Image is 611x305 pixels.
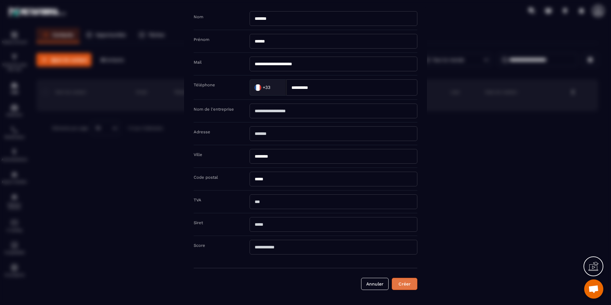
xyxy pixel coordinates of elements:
[194,129,210,134] label: Adresse
[194,243,205,248] label: Score
[263,84,270,90] span: +33
[194,220,203,225] label: Siret
[194,107,234,112] label: Nom de l'entreprise
[584,279,603,299] div: Ouvrir le chat
[194,14,203,19] label: Nom
[251,81,264,94] img: Country Flag
[194,175,218,180] label: Code postal
[194,37,209,42] label: Prénom
[194,198,201,202] label: TVA
[361,278,389,290] button: Annuler
[194,82,215,87] label: Téléphone
[272,82,280,92] input: Search for option
[194,60,202,65] label: Mail
[392,278,417,290] button: Créer
[250,79,286,96] div: Search for option
[194,152,202,157] label: Ville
